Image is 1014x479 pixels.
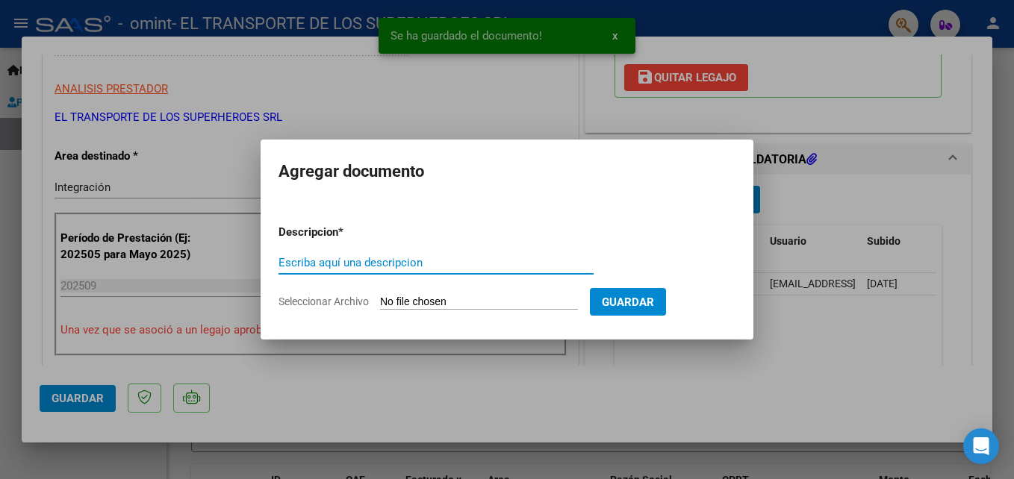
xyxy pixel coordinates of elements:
button: Guardar [590,288,666,316]
div: Open Intercom Messenger [963,428,999,464]
h2: Agregar documento [279,157,735,186]
p: Descripcion [279,224,416,241]
span: Seleccionar Archivo [279,295,369,307]
span: Guardar [602,295,654,309]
